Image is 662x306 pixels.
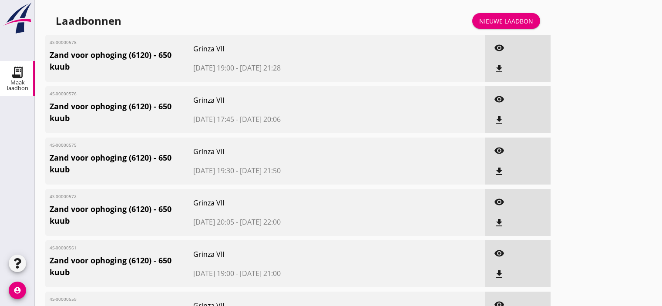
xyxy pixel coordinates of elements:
[193,217,373,227] span: [DATE] 20:05 - [DATE] 22:00
[494,145,504,156] i: visibility
[193,114,373,124] span: [DATE] 17:45 - [DATE] 20:06
[193,249,373,259] span: Grinza VII
[50,152,193,175] span: Zand voor ophoging (6120) - 650 kuub
[50,39,80,46] span: 4S-00000578
[193,63,373,73] span: [DATE] 19:00 - [DATE] 21:28
[50,255,193,278] span: Zand voor ophoging (6120) - 650 kuub
[50,296,80,303] span: 4S-00000559
[9,282,26,299] i: account_circle
[193,165,373,176] span: [DATE] 19:30 - [DATE] 21:50
[494,269,504,279] i: file_download
[479,17,533,26] div: Nieuwe laadbon
[193,268,373,279] span: [DATE] 19:00 - [DATE] 21:00
[50,245,80,251] span: 4S-00000561
[494,248,504,259] i: visibility
[193,44,373,54] span: Grinza VII
[50,203,193,227] span: Zand voor ophoging (6120) - 650 kuub
[494,197,504,207] i: visibility
[50,142,80,148] span: 4S-00000575
[494,218,504,228] i: file_download
[494,64,504,74] i: file_download
[193,146,373,157] span: Grinza VII
[494,43,504,53] i: visibility
[50,193,80,200] span: 4S-00000572
[494,115,504,125] i: file_download
[193,198,373,208] span: Grinza VII
[193,95,373,105] span: Grinza VII
[494,94,504,104] i: visibility
[494,166,504,177] i: file_download
[56,14,121,28] div: Laadbonnen
[50,101,193,124] span: Zand voor ophoging (6120) - 650 kuub
[472,13,540,29] a: Nieuwe laadbon
[50,91,80,97] span: 4S-00000576
[50,49,193,73] span: Zand voor ophoging (6120) - 650 kuub
[2,2,33,34] img: logo-small.a267ee39.svg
